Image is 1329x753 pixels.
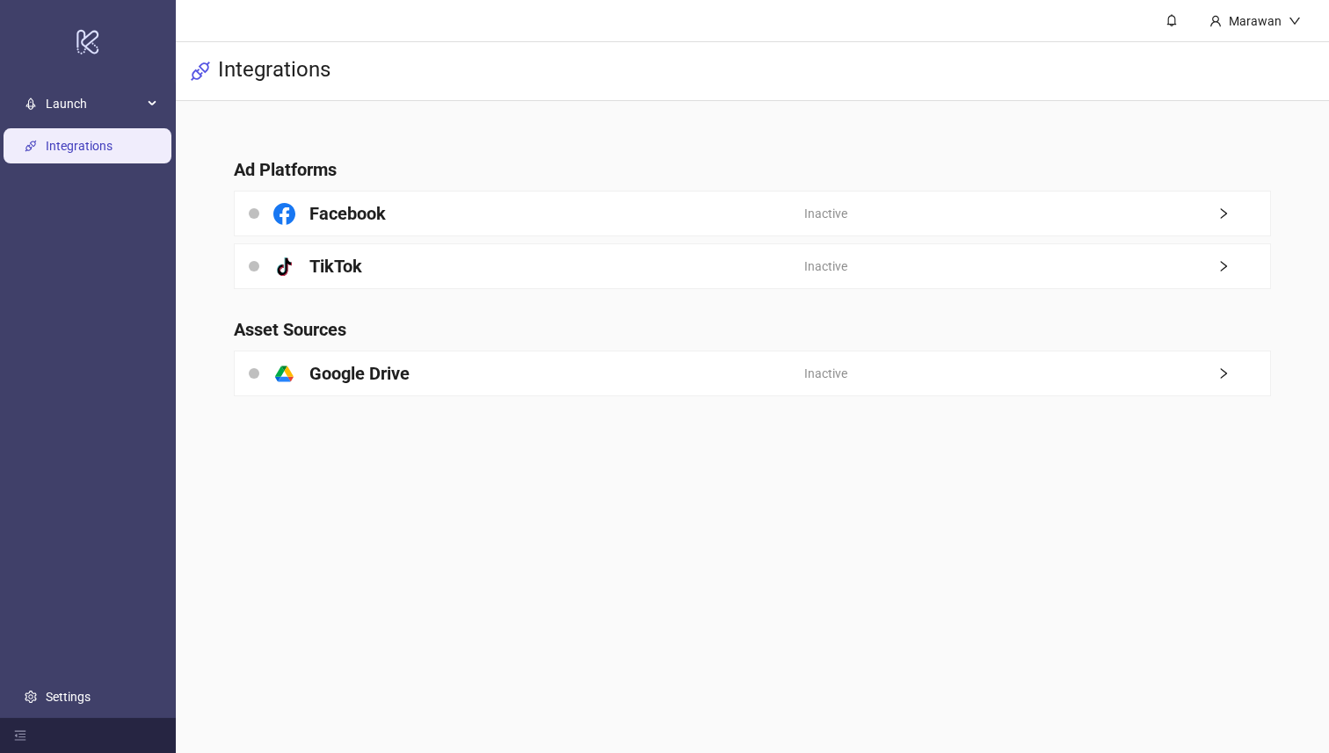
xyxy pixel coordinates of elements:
[234,191,1270,236] a: FacebookInactiveright
[309,254,362,279] h4: TikTok
[234,317,1270,342] h4: Asset Sources
[46,140,113,154] a: Integrations
[1166,14,1178,26] span: bell
[1217,207,1270,220] span: right
[1217,260,1270,272] span: right
[46,690,91,704] a: Settings
[804,257,847,276] span: Inactive
[309,201,386,226] h4: Facebook
[190,61,211,82] span: api
[1209,15,1222,27] span: user
[14,729,26,742] span: menu-fold
[804,364,847,383] span: Inactive
[25,98,37,111] span: rocket
[218,56,330,86] h3: Integrations
[804,204,847,223] span: Inactive
[234,157,1270,182] h4: Ad Platforms
[1217,367,1270,380] span: right
[309,361,410,386] h4: Google Drive
[234,351,1270,396] a: Google DriveInactiveright
[1289,15,1301,27] span: down
[1222,11,1289,31] div: Marawan
[234,243,1270,289] a: TikTokInactiveright
[46,87,142,122] span: Launch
